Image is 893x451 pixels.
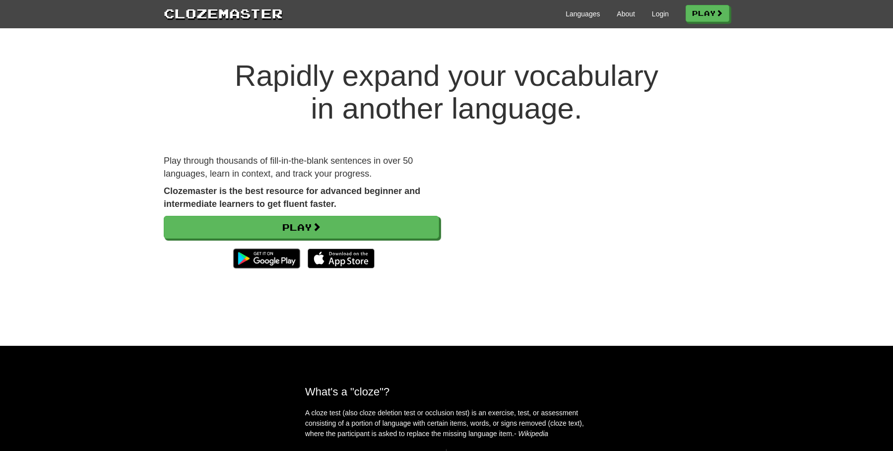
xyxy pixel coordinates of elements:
[164,4,283,22] a: Clozemaster
[164,216,439,239] a: Play
[617,9,635,19] a: About
[308,249,375,268] img: Download_on_the_App_Store_Badge_US-UK_135x40-25178aeef6eb6b83b96f5f2d004eda3bffbb37122de64afbaef7...
[305,386,588,398] h2: What's a "cloze"?
[686,5,729,22] a: Play
[514,430,548,438] em: - Wikipedia
[164,155,439,180] p: Play through thousands of fill-in-the-blank sentences in over 50 languages, learn in context, and...
[652,9,669,19] a: Login
[305,408,588,439] p: A cloze test (also cloze deletion test or occlusion test) is an exercise, test, or assessment con...
[566,9,600,19] a: Languages
[164,186,420,209] strong: Clozemaster is the best resource for advanced beginner and intermediate learners to get fluent fa...
[228,244,305,273] img: Get it on Google Play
